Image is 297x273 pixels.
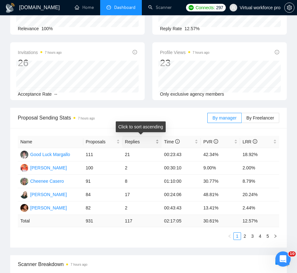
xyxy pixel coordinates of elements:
td: 111 [83,148,122,161]
td: 17 [122,188,162,201]
td: 2 [122,201,162,215]
td: 00:43:43 [162,201,201,215]
td: 18.92% [240,148,279,161]
time: 7 hours ago [193,51,210,54]
div: Good Luck Margallo [30,151,70,158]
span: LRR [243,139,257,144]
a: SF[PERSON_NAME] [20,205,67,210]
div: 26 [18,57,62,69]
span: Scanner Breakdown [18,260,279,268]
img: DE [20,164,28,172]
td: Total [18,215,83,227]
div: [PERSON_NAME] [30,191,67,198]
td: 931 [83,215,122,227]
td: 00:30:10 [162,161,201,175]
span: 10 [288,251,296,256]
a: 2 [241,233,248,240]
a: GLGood Luck Margallo [20,152,70,157]
span: 100% [41,26,53,31]
td: 2 [122,161,162,175]
span: Relevance [18,26,39,31]
img: GL [20,151,28,159]
span: Connects: [196,4,215,11]
img: CC [20,177,28,185]
span: info-circle [214,139,218,144]
span: dashboard [107,5,111,10]
a: searchScanner [148,5,172,10]
td: 8 [122,175,162,188]
span: By Freelancer [246,115,274,120]
span: Dashboard [114,5,135,10]
td: 12.57 % [240,215,279,227]
th: Replies [122,136,162,148]
td: 2.44% [240,201,279,215]
td: 100 [83,161,122,175]
a: setting [284,5,294,10]
th: Name [18,136,83,148]
button: left [226,232,233,240]
a: CCCheenee Casero [20,178,64,183]
span: info-circle [253,139,257,144]
td: 82 [83,201,122,215]
span: right [273,234,277,238]
span: Proposals [86,138,115,145]
img: upwork-logo.png [189,5,194,10]
button: right [272,232,279,240]
a: 1 [234,233,241,240]
div: Click to sort ascending [116,121,166,132]
td: 42.34% [201,148,240,161]
td: 00:23:43 [162,148,201,161]
time: 7 hours ago [45,51,62,54]
td: 00:24:06 [162,188,201,201]
li: Next Page [272,232,279,240]
img: SF [20,204,28,212]
td: 8.79% [240,175,279,188]
span: Time [164,139,179,144]
div: [PERSON_NAME] [30,164,67,171]
span: 12.57% [184,26,199,31]
li: 1 [233,232,241,240]
a: YB[PERSON_NAME] [20,192,67,197]
img: YB [20,191,28,199]
span: Acceptance Rate [18,92,52,97]
span: PVR [203,139,218,144]
span: Invitations [18,49,62,56]
a: 5 [264,233,271,240]
span: info-circle [275,50,279,54]
span: Replies [125,138,154,145]
li: 5 [264,232,272,240]
span: Profile Views [160,49,210,56]
th: Proposals [83,136,122,148]
span: Only exclusive agency members [160,92,224,97]
td: 20.24% [240,188,279,201]
td: 117 [122,215,162,227]
td: 13.41% [201,201,240,215]
a: DE[PERSON_NAME] [20,165,67,170]
td: 01:10:00 [162,175,201,188]
img: logo [5,3,15,13]
td: 30.77% [201,175,240,188]
span: info-circle [175,139,180,144]
span: Reply Rate [160,26,182,31]
a: 3 [249,233,256,240]
iframe: Intercom live chat [275,251,291,267]
td: 2.00% [240,161,279,175]
span: -- [54,92,57,97]
span: info-circle [133,50,137,54]
span: Proposal Sending Stats [18,114,207,122]
time: 7 hours ago [78,117,95,120]
span: 297 [216,4,223,11]
li: Previous Page [226,232,233,240]
li: 2 [241,232,249,240]
li: 4 [256,232,264,240]
td: 02:17:05 [162,215,201,227]
span: By manager [212,115,236,120]
time: 7 hours ago [71,263,87,266]
span: left [228,234,231,238]
a: homeHome [75,5,94,10]
div: [PERSON_NAME] [30,204,67,211]
button: setting [284,3,294,13]
div: 23 [160,57,210,69]
td: 21 [122,148,162,161]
